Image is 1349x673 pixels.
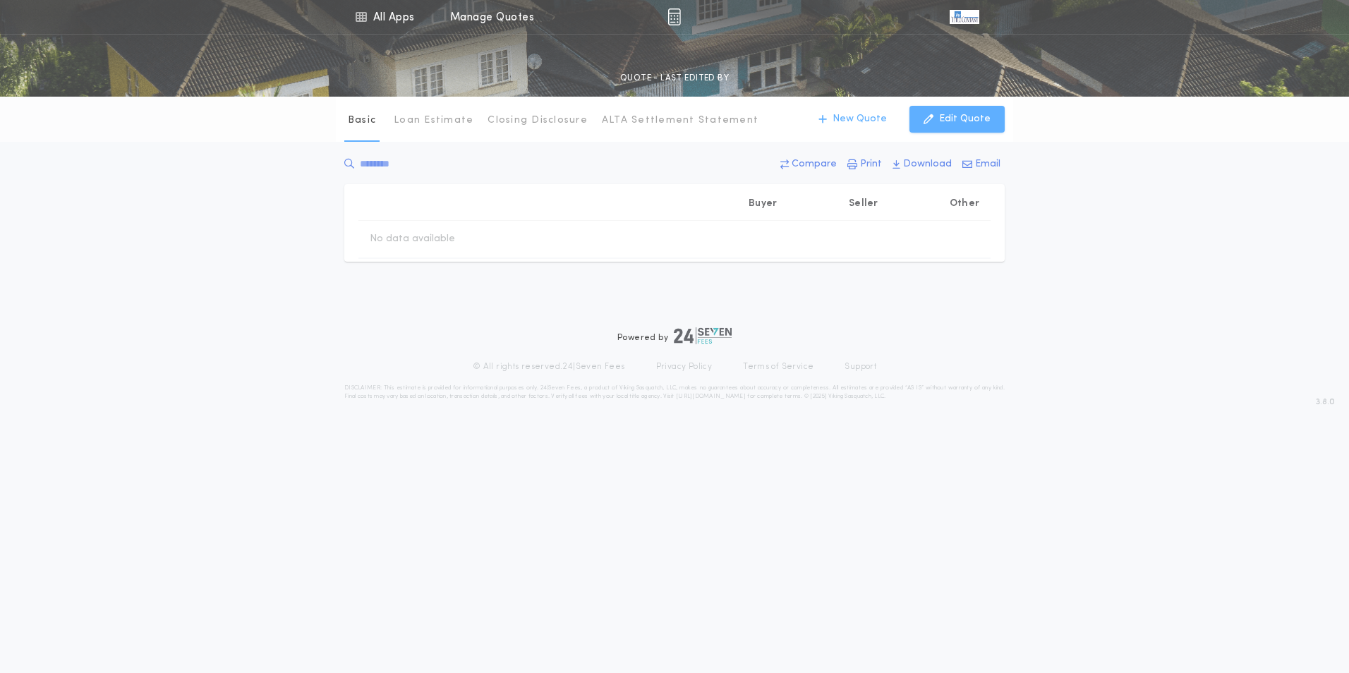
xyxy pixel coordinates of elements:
img: logo [674,327,732,344]
p: Print [860,157,882,171]
p: Closing Disclosure [488,114,588,128]
button: New Quote [804,106,901,133]
p: Seller [849,197,878,211]
p: Compare [792,157,837,171]
p: Download [903,157,952,171]
button: Email [958,152,1005,177]
p: Email [975,157,1000,171]
img: img [667,8,681,25]
a: [URL][DOMAIN_NAME] [676,394,746,399]
a: Privacy Policy [656,361,713,372]
button: Edit Quote [909,106,1005,133]
div: Powered by [617,327,732,344]
p: DISCLAIMER: This estimate is provided for informational purposes only. 24|Seven Fees, a product o... [344,384,1005,401]
p: ALTA Settlement Statement [602,114,758,128]
a: Terms of Service [743,361,813,372]
span: 3.8.0 [1316,396,1335,408]
p: Loan Estimate [394,114,473,128]
p: Edit Quote [939,112,991,126]
td: No data available [358,221,466,257]
a: Support [845,361,876,372]
button: Download [888,152,956,177]
img: vs-icon [950,10,979,24]
button: Compare [776,152,841,177]
p: Buyer [749,197,777,211]
p: © All rights reserved. 24|Seven Fees [473,361,625,372]
button: Print [843,152,886,177]
p: Basic [348,114,376,128]
p: New Quote [833,112,887,126]
p: Other [950,197,979,211]
p: QUOTE - LAST EDITED BY [620,71,729,85]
